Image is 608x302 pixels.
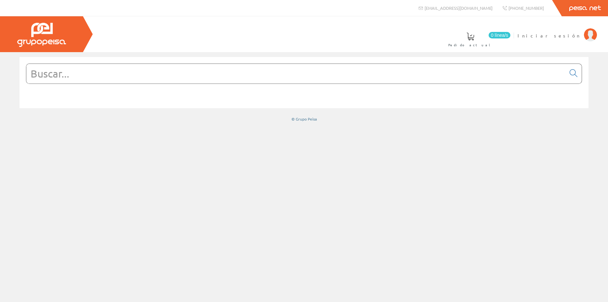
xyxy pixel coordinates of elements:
div: © Grupo Peisa [20,116,588,122]
span: 0 línea/s [489,32,510,38]
input: Buscar... [26,64,566,83]
span: [EMAIL_ADDRESS][DOMAIN_NAME] [425,5,493,11]
span: [PHONE_NUMBER] [508,5,544,11]
span: Pedido actual [448,42,493,48]
img: Grupo Peisa [17,23,66,47]
a: Iniciar sesión [518,27,597,33]
span: Iniciar sesión [518,32,581,39]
